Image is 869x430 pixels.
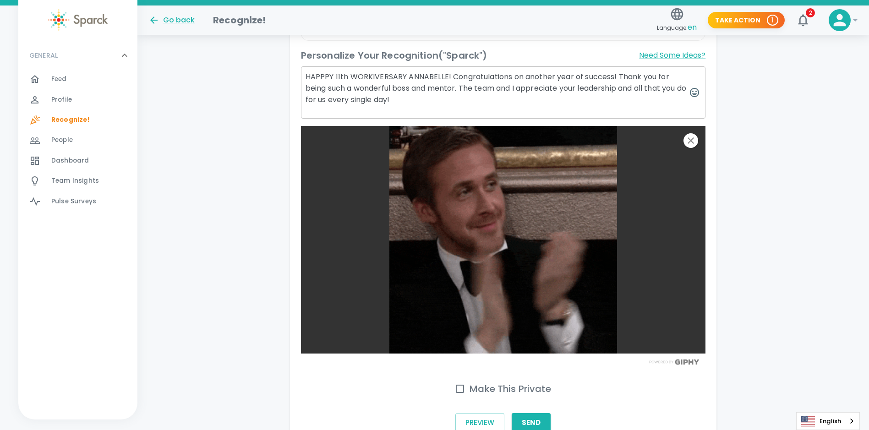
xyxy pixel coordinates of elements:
[797,413,859,430] a: English
[18,191,137,212] a: Pulse Surveys
[18,69,137,215] div: GENERAL
[301,66,706,119] textarea: HAPPPY 11th WORKIVERSARY ANNABELLE! Congratulations on another year of success! Thank you for bei...
[18,42,137,69] div: GENERAL
[301,48,487,63] h6: Personalize Your Recognition ("Sparck")
[647,359,702,365] img: Powered by GIPHY
[18,171,137,191] a: Team Insights
[148,15,195,26] button: Go back
[708,12,785,29] button: Take Action 1
[51,115,90,125] span: Recognize!
[48,9,108,31] img: Sparck logo
[771,16,774,25] p: 1
[806,8,815,17] span: 2
[18,130,137,150] a: People
[51,95,72,104] span: Profile
[639,48,705,63] button: Need Some Ideas?
[213,13,266,27] h1: Recognize!
[688,22,697,33] span: en
[18,110,137,130] a: Recognize!
[301,126,706,354] img: 1236TCtX5dsGEo
[792,9,814,31] button: 2
[51,156,89,165] span: Dashboard
[653,4,700,37] button: Language:en
[796,412,860,430] div: Language
[18,90,137,110] a: Profile
[51,136,73,145] span: People
[29,51,58,60] p: GENERAL
[51,176,99,185] span: Team Insights
[657,22,697,34] span: Language:
[470,381,551,396] h6: Make This Private
[796,412,860,430] aside: Language selected: English
[51,75,67,84] span: Feed
[18,151,137,171] a: Dashboard
[18,9,137,31] a: Sparck logo
[18,69,137,89] a: Feed
[51,197,96,206] span: Pulse Surveys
